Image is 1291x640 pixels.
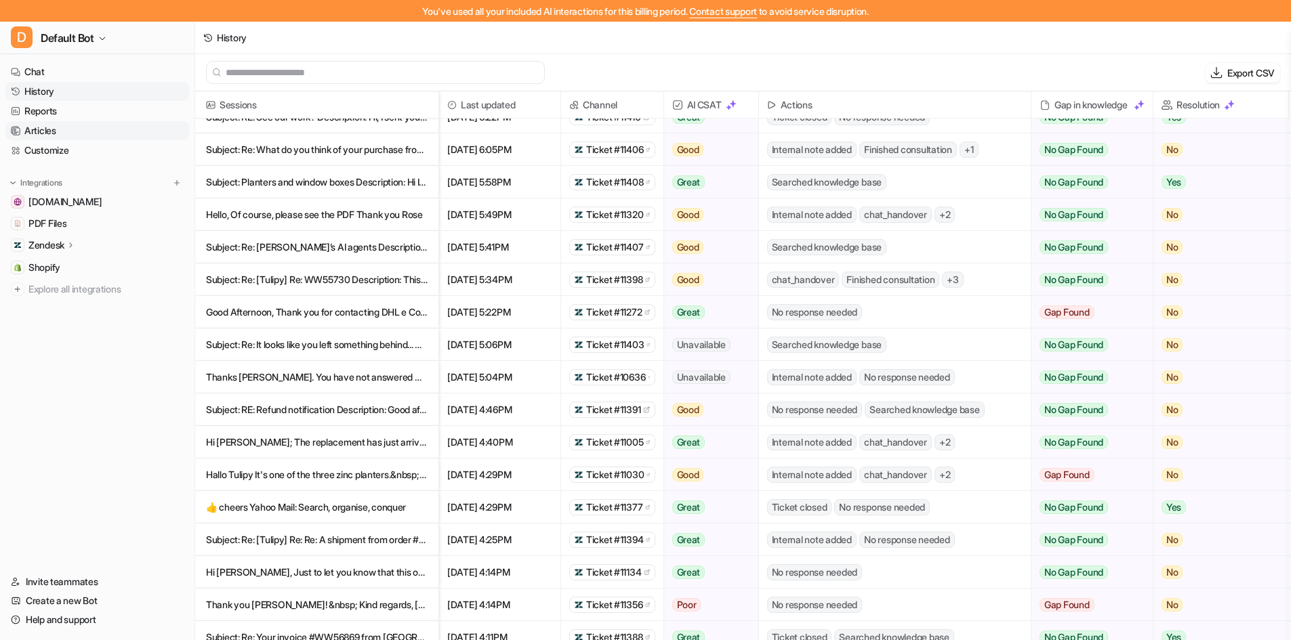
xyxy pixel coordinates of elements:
[1040,338,1108,351] span: No Gap Found
[1206,63,1280,83] button: Export CSV
[574,145,583,154] img: zendesk
[664,589,750,621] button: Poor
[206,133,428,166] p: Subject: Re: What do you think of your purchase from Woven Wood? Description: I
[672,598,701,612] span: Poor
[1031,393,1143,426] button: No Gap Found
[767,467,857,483] span: Internal note added
[1040,566,1108,579] span: No Gap Found
[935,434,956,450] span: + 2
[11,282,24,296] img: explore all integrations
[206,393,428,426] p: Subject: RE: Refund notification Description: Good afternoon The reason why
[574,275,583,284] img: zendesk
[574,468,651,482] a: Ticket #11030
[574,372,583,382] img: zendesk
[859,369,955,385] span: No response needed
[206,589,428,621] p: Thank you [PERSON_NAME]! &nbsp; Kind regards, [GEOGRAPHIC_DATA] &nbsp; [PERSON_NAME]
[672,435,705,449] span: Great
[1031,556,1143,589] button: No Gap Found
[574,370,651,384] a: Ticket #10636
[445,198,555,231] span: [DATE] 5:49PM
[1031,296,1143,328] button: Gap Found
[1040,468,1094,482] span: Gap Found
[28,195,102,209] span: [DOMAIN_NAME]
[1031,524,1143,556] button: No Gap Found
[574,305,651,319] a: Ticket #11272
[842,272,939,288] span: Finished consultation
[1031,491,1143,524] button: No Gap Found
[206,296,428,328] p: Good Afternoon, Thank you for contacting DHL e Commerce [GEOGRAPHIC_DATA]. &nbsp;This par
[14,263,22,272] img: Shopify
[217,30,247,45] div: History
[767,239,886,255] span: Searched knowledge base
[445,491,555,524] span: [DATE] 4:29PM
[1040,370,1108,384] span: No Gap Found
[445,296,555,328] span: [DATE] 5:22PM
[689,5,757,17] span: Contact support
[172,178,182,188] img: menu_add.svg
[586,500,642,514] span: Ticket #11377
[1227,66,1275,80] p: Export CSV
[574,340,583,349] img: zendesk
[672,370,731,384] span: Unavailable
[206,361,428,393] p: Thanks [PERSON_NAME]. You have not answered my last question?! Will you stock/sell the
[574,242,583,252] img: zendesk
[586,598,642,612] span: Ticket #11356
[1162,468,1183,482] span: No
[28,217,66,230] span: PDF Files
[1162,338,1183,351] span: No
[672,305,705,319] span: Great
[1162,305,1183,319] span: No
[664,524,750,556] button: Great
[1153,296,1277,328] button: No
[206,231,428,263] p: Subject: Re: [PERSON_NAME]’s AI agents Description: This is a follow-up to your pre
[1153,458,1277,491] button: No
[5,192,189,211] a: wovenwood.co.uk[DOMAIN_NAME]
[14,219,22,228] img: PDF Files
[567,91,658,119] span: Channel
[1162,533,1183,547] span: No
[834,499,930,515] span: No response needed
[14,198,22,206] img: wovenwood.co.uk
[206,556,428,589] p: Hi [PERSON_NAME], Just to let you know that this order has just arrived!
[445,263,555,296] span: [DATE] 5:34PM
[586,435,643,449] span: Ticket #11005
[1159,91,1283,119] span: Resolution
[1162,566,1183,579] span: No
[574,470,583,479] img: zendesk
[574,273,651,286] a: Ticket #11398
[1162,240,1183,254] span: No
[1031,166,1143,198] button: No Gap Found
[574,500,651,514] a: Ticket #11377
[767,207,857,223] span: Internal note added
[586,208,643,221] span: Ticket #11320
[664,556,750,589] button: Great
[28,278,184,300] span: Explore all integrations
[1162,370,1183,384] span: No
[942,272,964,288] span: + 3
[1162,273,1183,286] span: No
[5,141,189,160] a: Customize
[1153,556,1277,589] button: No
[1162,208,1183,221] span: No
[206,524,428,556] p: Subject: Re: [Tulipy] Re: Re: A shipment from order #WW53489 is on the way Desc
[5,258,189,277] a: ShopifyShopify
[1040,273,1108,286] span: No Gap Found
[5,62,189,81] a: Chat
[767,499,832,515] span: Ticket closed
[767,142,857,158] span: Internal note added
[767,532,857,548] span: Internal note added
[1040,240,1108,254] span: No Gap Found
[586,305,642,319] span: Ticket #11272
[1031,198,1143,231] button: No Gap Found
[664,263,750,296] button: Good
[1040,305,1094,319] span: Gap Found
[574,403,651,417] a: Ticket #11391
[574,175,651,189] a: Ticket #11408
[574,435,651,449] a: Ticket #11005
[672,338,731,351] span: Unavailable
[5,82,189,101] a: History
[672,175,705,189] span: Great
[1162,110,1186,124] span: Yes
[1031,426,1143,458] button: No Gap Found
[586,533,643,547] span: Ticket #11394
